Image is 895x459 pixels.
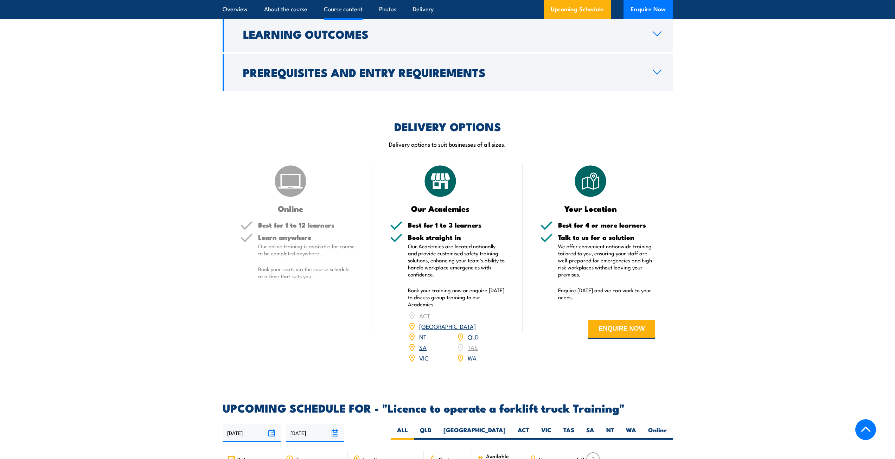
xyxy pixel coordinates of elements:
[419,353,428,362] a: VIC
[243,29,641,39] h2: Learning Outcomes
[258,222,355,228] h5: Best for 1 to 12 learners
[408,287,505,308] p: Book your training now or enquire [DATE] to discuss group training to our Academies
[580,426,600,440] label: SA
[408,234,505,241] h5: Book straight in
[258,234,355,241] h5: Learn anywhere
[394,121,501,131] h2: DELIVERY OPTIONS
[540,204,641,212] h3: Your Location
[286,424,344,442] input: To date
[558,234,655,241] h5: Talk to us for a solution
[437,426,512,440] label: [GEOGRAPHIC_DATA]
[419,343,427,351] a: SA
[419,322,476,330] a: [GEOGRAPHIC_DATA]
[223,140,673,148] p: Delivery options to suit businesses of all sizes.
[414,426,437,440] label: QLD
[558,287,655,301] p: Enquire [DATE] and we can work to your needs.
[223,54,673,91] a: Prerequisites and Entry Requirements
[468,332,479,341] a: QLD
[390,204,491,212] h3: Our Academies
[258,243,355,257] p: Our online training is available for course to be completed anywhere.
[419,332,427,341] a: NT
[558,243,655,278] p: We offer convenient nationwide training tailored to you, ensuring your staff are well-prepared fo...
[512,426,535,440] label: ACT
[557,426,580,440] label: TAS
[223,424,281,442] input: From date
[558,222,655,228] h5: Best for 4 or more learners
[243,67,641,77] h2: Prerequisites and Entry Requirements
[391,426,414,440] label: ALL
[588,320,655,339] button: ENQUIRE NOW
[258,266,355,280] p: Book your seats via the course schedule at a time that suits you.
[600,426,620,440] label: NT
[468,353,477,362] a: WA
[535,426,557,440] label: VIC
[642,426,673,440] label: Online
[408,243,505,278] p: Our Academies are located nationally and provide customised safety training solutions, enhancing ...
[408,222,505,228] h5: Best for 1 to 3 learners
[620,426,642,440] label: WA
[223,15,673,52] a: Learning Outcomes
[223,403,673,413] h2: UPCOMING SCHEDULE FOR - "Licence to operate a forklift truck Training"
[240,204,341,212] h3: Online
